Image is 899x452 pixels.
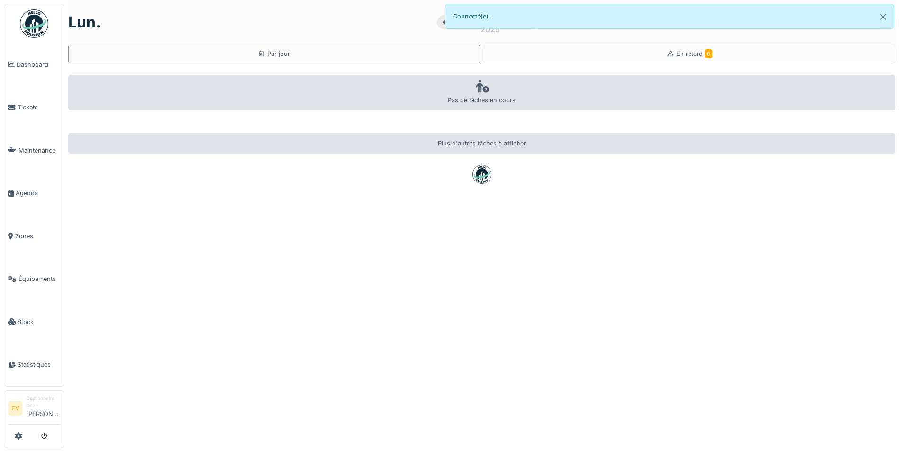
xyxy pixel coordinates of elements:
div: Gestionnaire local [26,395,60,409]
span: Dashboard [17,60,60,69]
a: Équipements [4,258,64,301]
div: 2025 [481,24,500,35]
span: En retard [676,50,712,57]
img: badge-BVDL4wpA.svg [472,165,491,184]
a: Stock [4,300,64,344]
a: FV Gestionnaire local[PERSON_NAME] [8,395,60,425]
div: Par jour [258,49,290,58]
div: Connecté(e). [445,4,895,29]
span: Zones [15,232,60,241]
a: Agenda [4,172,64,215]
button: Close [872,4,894,29]
span: Agenda [16,189,60,198]
span: Maintenance [18,146,60,155]
div: Plus d'autres tâches à afficher [68,133,895,154]
a: Dashboard [4,43,64,86]
h1: lun. [68,13,101,31]
span: Équipements [18,274,60,283]
div: Pas de tâches en cours [68,75,895,110]
a: Zones [4,215,64,258]
a: Statistiques [4,344,64,387]
li: FV [8,401,22,416]
span: Tickets [18,103,60,112]
li: [PERSON_NAME] [26,395,60,422]
span: Stock [18,317,60,326]
span: Statistiques [18,360,60,369]
a: Tickets [4,86,64,129]
a: Maintenance [4,129,64,172]
img: Badge_color-CXgf-gQk.svg [20,9,48,38]
span: 0 [705,49,712,58]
